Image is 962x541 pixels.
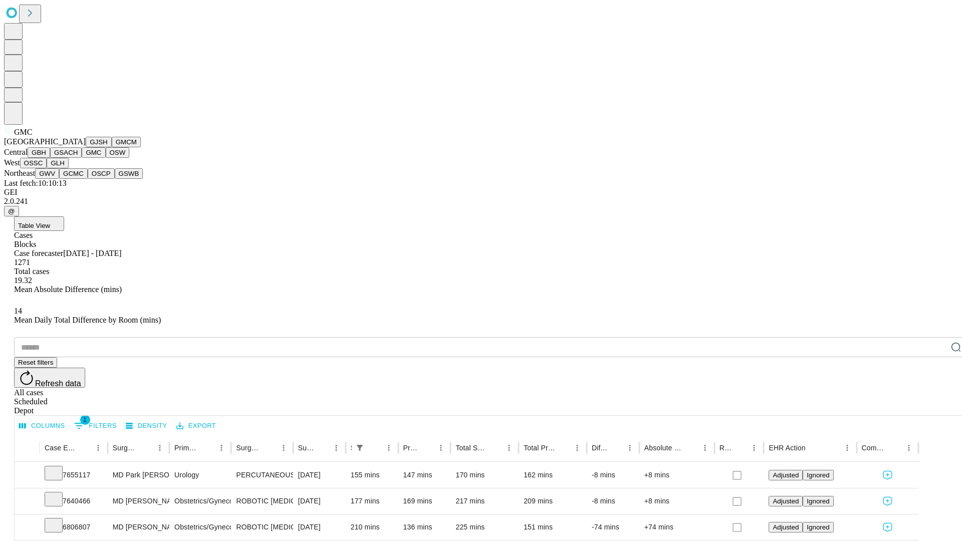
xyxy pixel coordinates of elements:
[351,462,393,488] div: 155 mins
[524,488,582,514] div: 209 mins
[773,523,799,531] span: Adjusted
[455,462,514,488] div: 170 mins
[4,137,86,146] span: [GEOGRAPHIC_DATA]
[14,357,57,368] button: Reset filters
[351,488,393,514] div: 177 mins
[902,441,916,455] button: Menu
[298,444,314,452] div: Surgery Date
[14,249,63,257] span: Case forecaster
[434,441,448,455] button: Menu
[4,179,67,187] span: Last fetch: 10:10:13
[14,285,122,294] span: Mean Absolute Difference (mins)
[91,441,105,455] button: Menu
[351,444,352,452] div: Scheduled In Room Duration
[45,488,103,514] div: 7640466
[455,514,514,540] div: 225 mins
[403,488,446,514] div: 169 mins
[139,441,153,455] button: Sort
[113,462,164,488] div: MD Park [PERSON_NAME]
[803,496,833,506] button: Ignored
[623,441,637,455] button: Menu
[4,158,20,167] span: West
[556,441,570,455] button: Sort
[807,471,829,479] span: Ignored
[769,444,805,452] div: EHR Action
[18,359,53,366] span: Reset filters
[45,514,103,540] div: 6806807
[455,444,487,452] div: Total Scheduled Duration
[570,441,584,455] button: Menu
[4,206,19,216] button: @
[524,444,555,452] div: Total Predicted Duration
[769,522,803,532] button: Adjusted
[644,444,683,452] div: Absolute Difference
[840,441,854,455] button: Menu
[4,188,958,197] div: GEI
[214,441,228,455] button: Menu
[18,222,50,229] span: Table View
[263,441,277,455] button: Sort
[353,441,367,455] div: 1 active filter
[455,488,514,514] div: 217 mins
[63,249,121,257] span: [DATE] - [DATE]
[502,441,516,455] button: Menu
[174,418,218,434] button: Export
[174,444,199,452] div: Primary Service
[174,462,226,488] div: Urology
[77,441,91,455] button: Sort
[113,444,138,452] div: Surgeon Name
[200,441,214,455] button: Sort
[592,488,634,514] div: -8 mins
[769,496,803,506] button: Adjusted
[747,441,761,455] button: Menu
[298,488,341,514] div: [DATE]
[353,441,367,455] button: Show filters
[368,441,382,455] button: Sort
[769,470,803,480] button: Adjusted
[123,418,170,434] button: Density
[14,368,85,388] button: Refresh data
[88,168,115,179] button: OSCP
[236,488,288,514] div: ROBOTIC [MEDICAL_DATA] [MEDICAL_DATA] REMOVAL TUBES AND OVARIES FOR UTERUS 250GM OR LESS
[50,147,82,158] button: GSACH
[59,168,88,179] button: GCMC
[35,379,81,388] span: Refresh data
[86,137,112,147] button: GJSH
[719,444,733,452] div: Resolved in EHR
[524,514,582,540] div: 151 mins
[20,158,47,168] button: OSSC
[20,519,35,536] button: Expand
[862,444,887,452] div: Comments
[698,441,712,455] button: Menu
[28,147,50,158] button: GBH
[20,467,35,484] button: Expand
[773,471,799,479] span: Adjusted
[47,158,68,168] button: GLH
[236,462,288,488] div: PERCUTANEOUS NEPHROSTOLITHOTOMY OVER 2CM
[17,418,68,434] button: Select columns
[14,316,161,324] span: Mean Daily Total Difference by Room (mins)
[298,462,341,488] div: [DATE]
[106,147,130,158] button: OSW
[403,462,446,488] div: 147 mins
[803,522,833,532] button: Ignored
[315,441,329,455] button: Sort
[403,514,446,540] div: 136 mins
[236,514,288,540] div: ROBOTIC [MEDICAL_DATA] [MEDICAL_DATA] WITH REMOVAL TUBES AND/OR OVARIES FOR UTERUS GREATER THAN 2...
[174,488,226,514] div: Obstetrics/Gynecology
[82,147,105,158] button: GMC
[807,441,821,455] button: Sort
[298,514,341,540] div: [DATE]
[236,444,261,452] div: Surgery Name
[351,514,393,540] div: 210 mins
[115,168,143,179] button: GSWB
[644,462,709,488] div: +8 mins
[80,415,90,425] span: 1
[174,514,226,540] div: Obstetrics/Gynecology
[14,128,32,136] span: GMC
[14,216,64,231] button: Table View
[644,488,709,514] div: +8 mins
[112,137,141,147] button: GMCM
[8,207,15,215] span: @
[14,258,30,266] span: 1271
